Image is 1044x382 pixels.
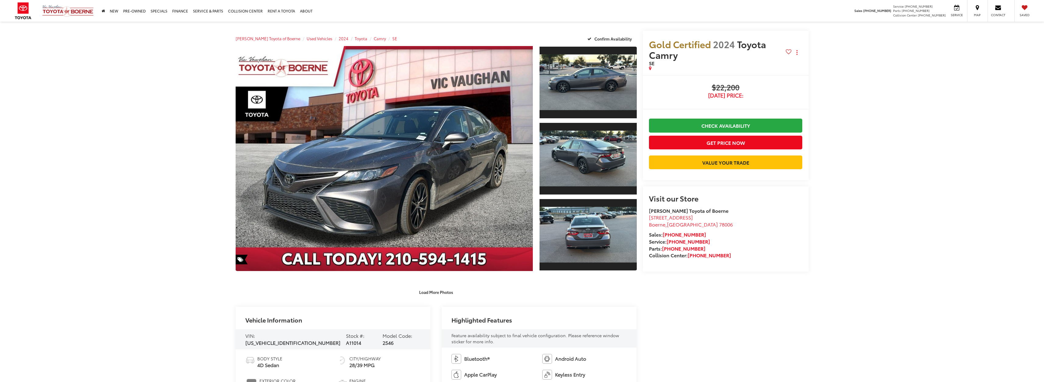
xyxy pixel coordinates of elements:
span: Service [950,13,964,17]
span: , [649,221,733,228]
span: dropdown dots [796,50,797,55]
a: [PERSON_NAME] Toyota of Boerne [236,36,300,41]
a: [PHONE_NUMBER] [667,238,710,245]
img: Vic Vaughan Toyota of Boerne [42,5,94,17]
img: Android Auto [542,354,552,364]
h2: Highlighted Features [451,316,512,323]
button: Get Price Now [649,136,803,149]
img: Apple CarPlay [451,370,461,380]
span: Feature availability subject to final vehicle configuration. Please reference window sticker for ... [451,332,619,345]
span: Model Code: [383,332,412,339]
img: 2024 Toyota Camry SE [233,45,536,272]
span: [PHONE_NUMBER] [905,4,933,9]
span: Boerne [649,221,665,228]
a: Expand Photo 2 [540,122,636,195]
span: Gold Certified [649,37,711,51]
a: 2024 [339,36,348,41]
span: [DATE] Price: [649,92,803,98]
a: Camry [374,36,386,41]
strong: Parts: [649,245,705,252]
span: 4D Sedan [257,362,282,369]
span: Keyless Entry [555,371,585,378]
span: [GEOGRAPHIC_DATA] [667,221,718,228]
strong: Collision Center: [649,252,731,259]
img: 2024 Toyota Camry SE [539,207,638,263]
img: Bluetooth® [451,354,461,364]
span: [STREET_ADDRESS] [649,214,693,221]
span: City/Highway [349,355,381,362]
a: Used Vehicles [307,36,332,41]
a: Expand Photo 1 [540,46,636,119]
a: [PHONE_NUMBER] [688,252,731,259]
span: [PHONE_NUMBER] [902,8,930,13]
a: [PHONE_NUMBER] [662,245,705,252]
span: Toyota Camry [649,37,766,61]
h2: Vehicle Information [245,316,302,323]
span: Parts [893,8,901,13]
strong: Service: [649,238,710,245]
span: Contact [991,13,1005,17]
span: 2546 [383,339,394,346]
span: [PHONE_NUMBER] [918,13,946,17]
span: Collision Center [893,13,917,17]
a: Toyota [355,36,367,41]
span: Confirm Availability [594,36,632,41]
span: [US_VEHICLE_IDENTIFICATION_NUMBER] [245,339,340,346]
button: Load More Photos [415,287,457,297]
img: Fuel Economy [337,355,347,365]
span: 28/39 MPG [349,362,381,369]
a: Expand Photo 3 [540,198,636,271]
a: Check Availability [649,119,803,132]
span: Body Style [257,355,282,362]
span: Sales [854,8,862,13]
span: 2024 [713,37,735,51]
span: Special [236,255,248,264]
span: VIN: [245,332,255,339]
span: A11014 [346,339,361,346]
span: Saved [1018,13,1031,17]
img: 2024 Toyota Camry SE [539,55,638,110]
span: SE [649,59,654,66]
span: [PHONE_NUMBER] [863,8,891,13]
span: Stock #: [346,332,365,339]
span: Apple CarPlay [464,371,497,378]
a: [PHONE_NUMBER] [663,231,706,238]
a: Expand Photo 0 [236,46,533,271]
strong: Sales: [649,231,706,238]
span: Service [893,4,904,9]
span: $22,200 [649,83,803,92]
a: SE [392,36,397,41]
button: Actions [792,47,802,58]
a: [STREET_ADDRESS] Boerne,[GEOGRAPHIC_DATA] 78006 [649,214,733,228]
span: Android Auto [555,355,586,362]
img: 2024 Toyota Camry SE [539,131,638,187]
img: Keyless Entry [542,370,552,380]
strong: [PERSON_NAME] Toyota of Boerne [649,207,729,214]
button: Confirm Availability [584,33,637,44]
span: Bluetooth® [464,355,490,362]
h2: Visit our Store [649,194,803,202]
span: Map [971,13,984,17]
span: 78006 [719,221,733,228]
a: Value Your Trade [649,155,803,169]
